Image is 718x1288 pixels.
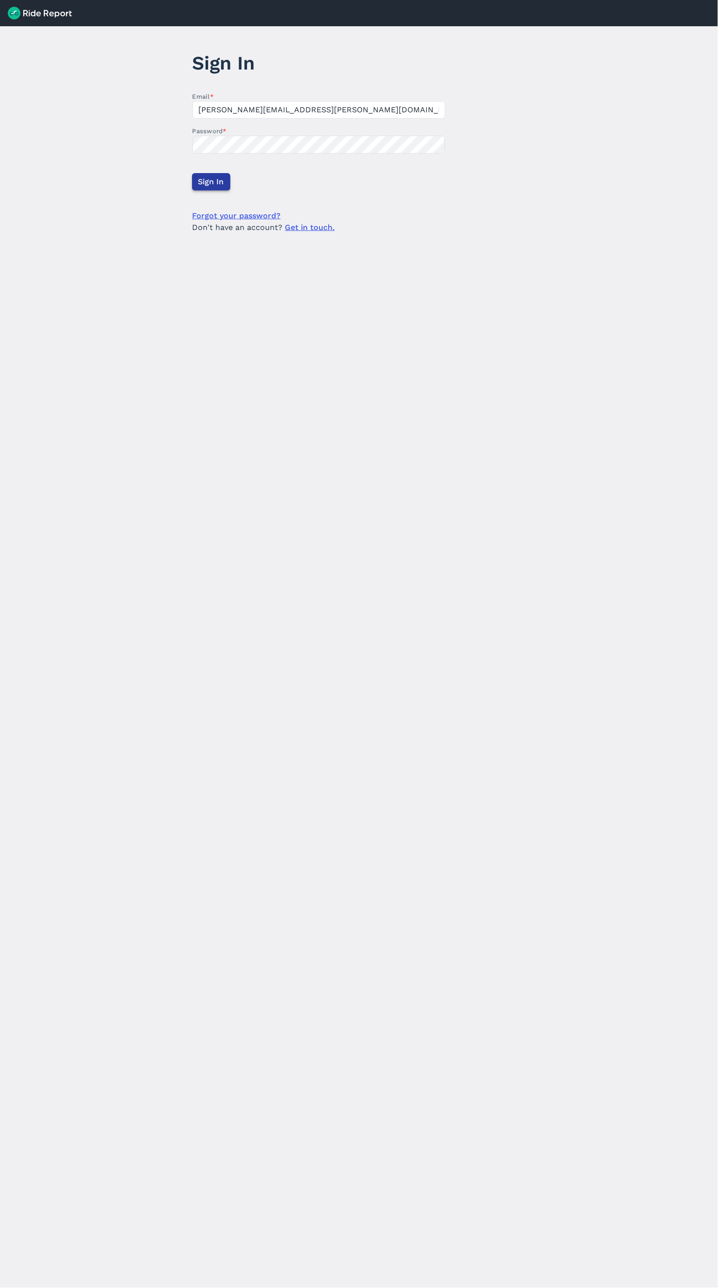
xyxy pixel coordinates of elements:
span: Don't have an account? [193,222,335,233]
label: Password [193,126,445,136]
label: Email [193,92,445,101]
h1: Sign In [193,50,445,76]
span: Sign In [198,176,224,188]
a: Get in touch. [285,223,335,232]
img: Ride Report [8,7,72,19]
a: Forgot your password? [193,210,281,222]
button: Sign In [192,173,230,191]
